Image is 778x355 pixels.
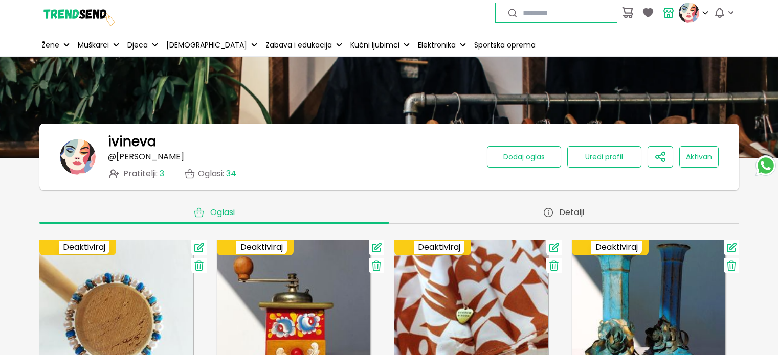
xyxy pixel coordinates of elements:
[210,207,235,218] span: Oglasi
[127,40,148,51] p: Djeca
[123,169,164,178] span: Pratitelji :
[108,134,156,149] h1: ivineva
[418,40,456,51] p: Elektronika
[198,169,236,178] p: Oglasi :
[125,34,160,56] button: Djeca
[41,40,59,51] p: Žene
[348,34,412,56] button: Kućni ljubimci
[164,34,259,56] button: [DEMOGRAPHIC_DATA]
[78,40,109,51] p: Muškarci
[166,40,247,51] p: [DEMOGRAPHIC_DATA]
[416,34,468,56] button: Elektronika
[60,139,96,175] img: banner
[39,34,72,56] button: Žene
[76,34,121,56] button: Muškarci
[263,34,344,56] button: Zabava i edukacija
[108,152,184,161] p: @ [PERSON_NAME]
[503,152,545,162] span: Dodaj oglas
[679,146,719,168] button: Aktivan
[567,146,641,168] button: Uredi profil
[559,207,584,218] span: Detalji
[350,40,399,51] p: Kućni ljubimci
[679,3,699,23] img: profile picture
[226,168,236,179] span: 34
[160,168,164,179] span: 3
[265,40,332,51] p: Zabava i edukacija
[472,34,538,56] a: Sportska oprema
[487,146,561,168] button: Dodaj oglas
